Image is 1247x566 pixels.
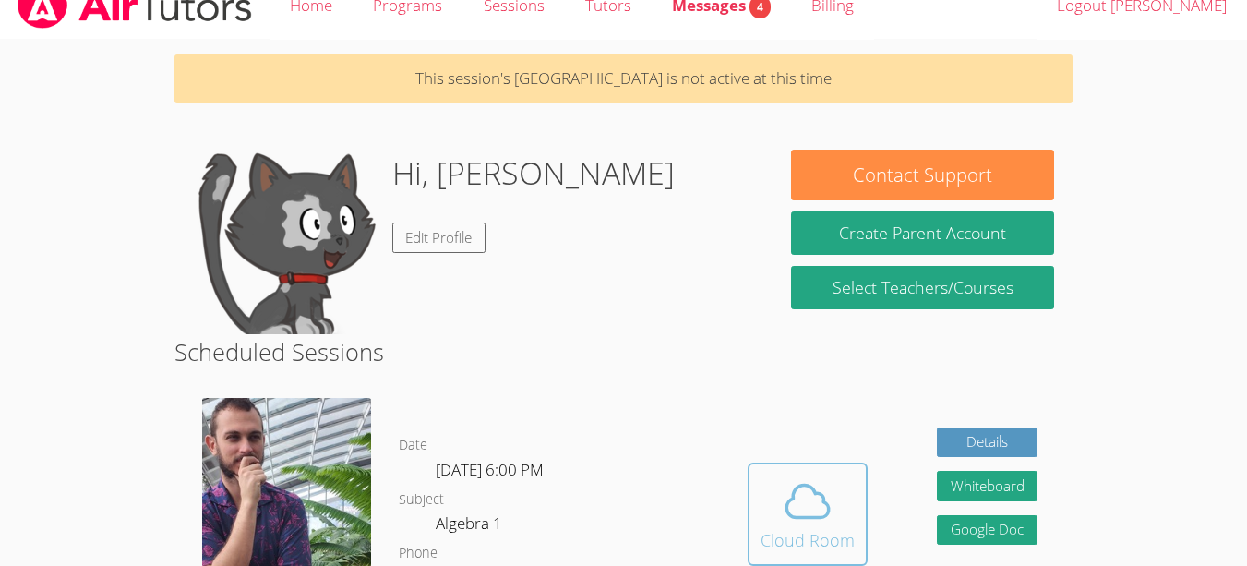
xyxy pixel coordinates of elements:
img: default.png [193,150,378,334]
dt: Phone [399,542,438,565]
button: Cloud Room [748,463,868,566]
a: Select Teachers/Courses [791,266,1054,309]
div: Cloud Room [761,527,855,553]
h1: Hi, [PERSON_NAME] [392,150,675,197]
button: Create Parent Account [791,211,1054,255]
dt: Date [399,434,427,457]
button: Whiteboard [937,471,1038,501]
a: Google Doc [937,515,1038,546]
dd: Algebra 1 [436,511,506,542]
a: Details [937,428,1038,458]
dt: Subject [399,488,444,512]
span: [DATE] 6:00 PM [436,459,544,480]
h2: Scheduled Sessions [174,334,1073,369]
a: Edit Profile [392,223,486,253]
button: Contact Support [791,150,1054,200]
p: This session's [GEOGRAPHIC_DATA] is not active at this time [174,54,1073,103]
